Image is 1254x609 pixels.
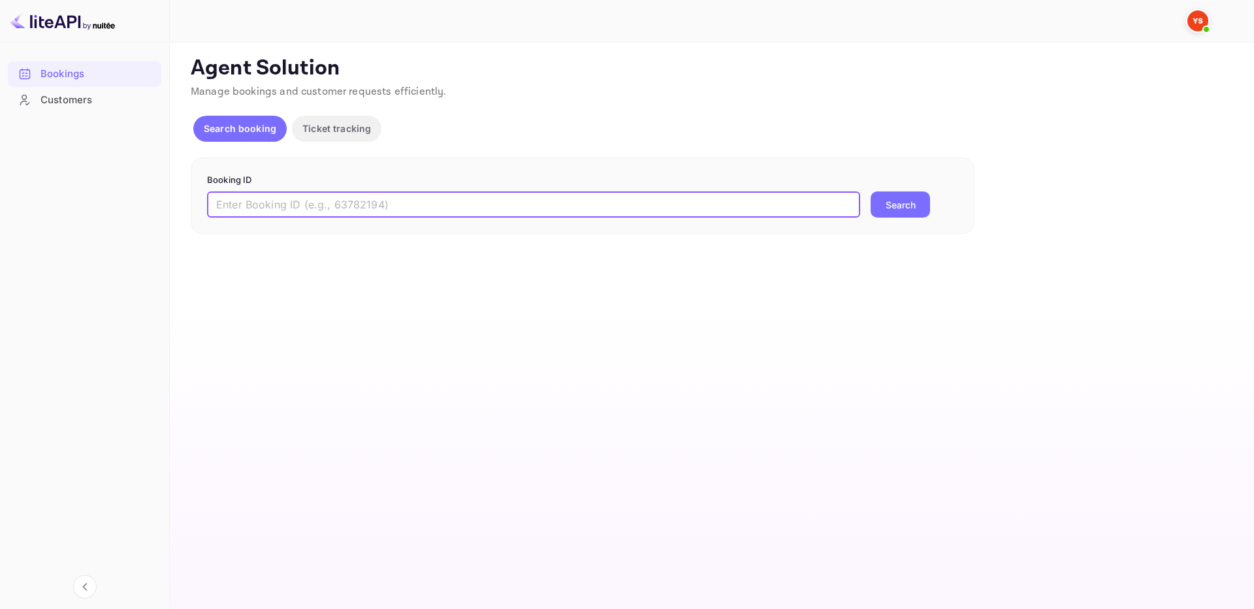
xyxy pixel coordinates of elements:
div: Bookings [40,67,155,82]
p: Agent Solution [191,56,1230,82]
p: Booking ID [207,174,958,187]
div: Bookings [8,61,161,87]
button: Search [871,191,930,218]
a: Bookings [8,61,161,86]
div: Customers [40,93,155,108]
button: Collapse navigation [73,575,97,599]
p: Ticket tracking [302,122,371,135]
p: Search booking [204,122,276,135]
a: Customers [8,88,161,112]
span: Manage bookings and customer requests efficiently. [191,85,447,99]
input: Enter Booking ID (e.g., 63782194) [207,191,860,218]
div: Customers [8,88,161,113]
img: LiteAPI logo [10,10,115,31]
img: Yandex Support [1187,10,1208,31]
